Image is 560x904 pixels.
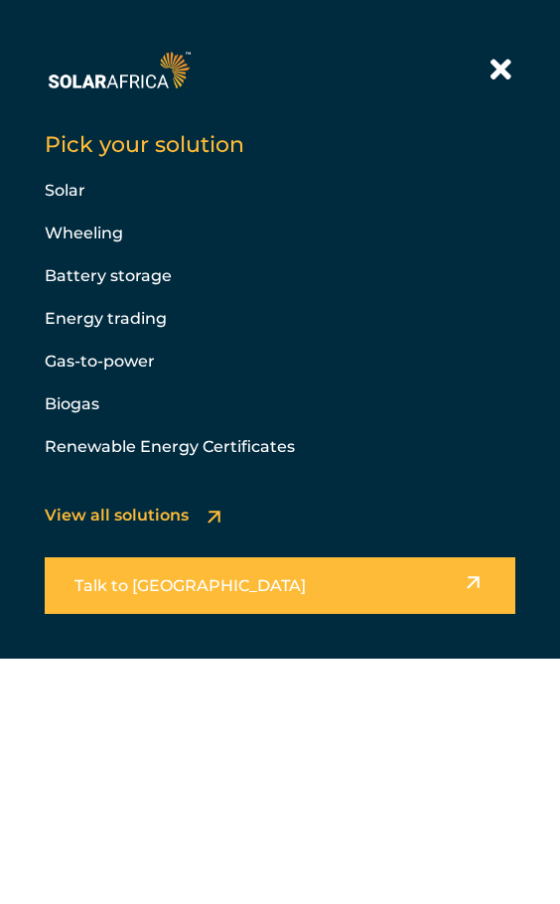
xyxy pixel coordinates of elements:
a: Renewable Energy Certificates [45,437,295,456]
a: Wheeling [45,224,123,242]
a: Gas-to-power [45,352,155,371]
a: Solar [45,181,85,200]
a: Energy trading [45,309,167,328]
a: Biogas [45,394,99,413]
h5: Pick your solution [45,130,515,160]
a: Battery storage [45,266,172,285]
